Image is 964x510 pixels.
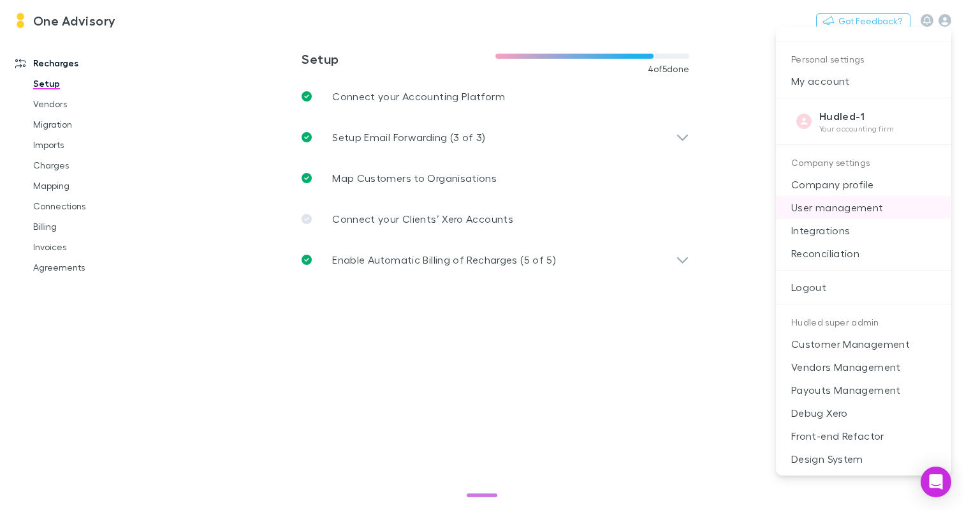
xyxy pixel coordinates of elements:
[776,276,951,299] a: Logout
[776,70,951,93] a: My account
[776,333,951,356] a: Customer Management
[776,196,951,219] a: User management
[776,219,951,242] a: Integrations
[776,401,951,424] a: Debug Xero
[776,356,951,379] a: Vendors Management
[776,150,951,173] p: Company settings
[776,447,951,470] a: Design System
[819,124,895,134] p: Your accounting firm
[819,110,865,123] strong: Hudled-1
[776,424,951,447] a: Front-end Refactor
[776,242,951,265] a: Reconciliation
[776,310,951,333] p: Hudled super admin
[921,467,951,497] div: Open Intercom Messenger
[776,379,951,401] a: Payouts Management
[776,173,951,196] a: Company profile
[776,47,951,70] p: Personal settings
